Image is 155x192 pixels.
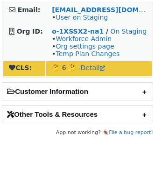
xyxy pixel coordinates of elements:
[17,28,43,35] strong: Org ID:
[109,129,153,135] a: File a bug report!
[18,6,41,14] strong: Email:
[56,43,114,50] a: Org settings page
[81,64,105,71] a: Detail
[110,28,147,35] a: On Staging
[106,28,108,35] strong: /
[56,14,108,21] a: User on Staging
[52,14,108,21] span: •
[2,128,153,137] footer: App not working? 🪳
[2,83,153,100] h2: Customer Information
[52,35,120,57] span: • • •
[52,28,104,35] a: o-1XSSX2-na1
[9,64,32,71] strong: CLS:
[56,50,120,57] a: Temp Plan Changes
[2,106,153,123] h2: Other Tools & Resources
[46,61,152,76] td: 🤔 6 🤔 -
[56,35,112,43] a: Workforce Admin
